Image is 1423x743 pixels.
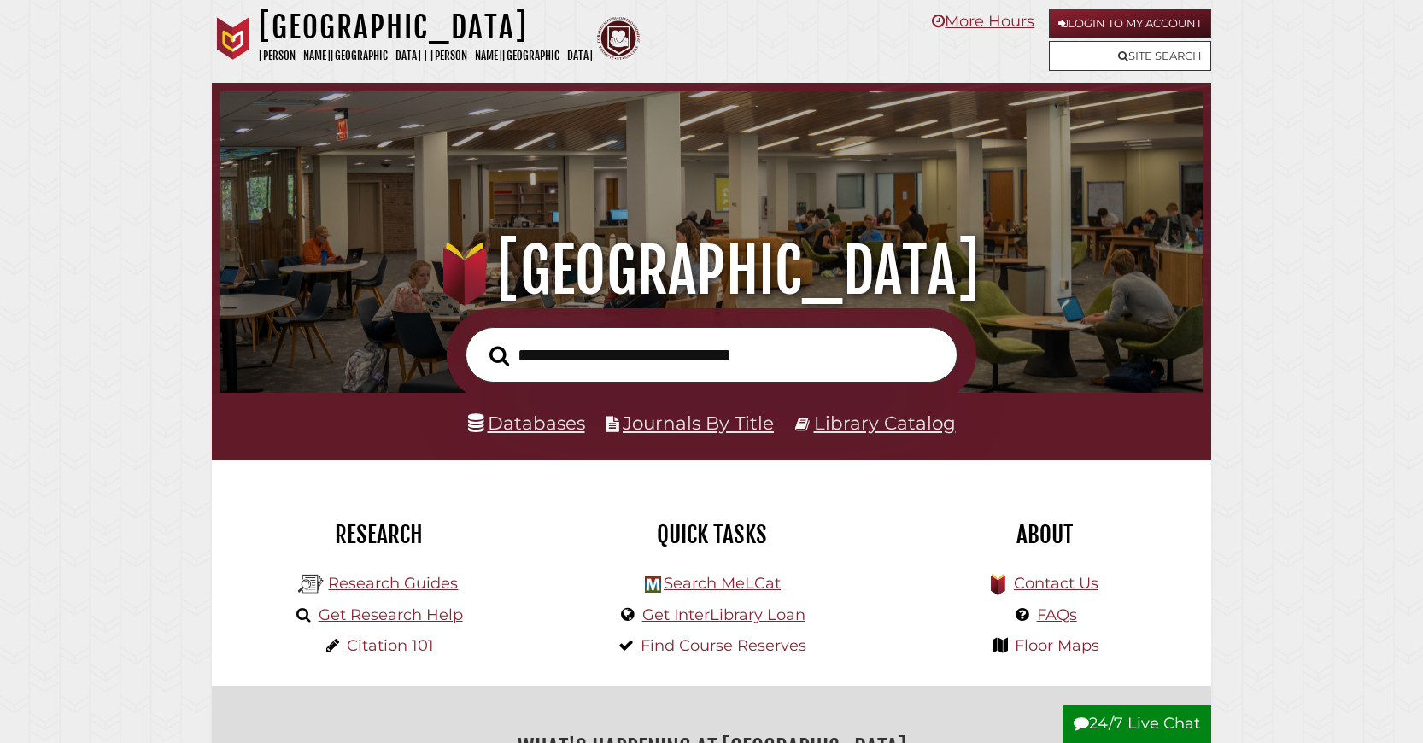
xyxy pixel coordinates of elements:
a: Contact Us [1014,574,1098,593]
a: Search MeLCat [664,574,781,593]
a: Login to My Account [1049,9,1211,38]
a: Journals By Title [623,412,774,434]
img: Hekman Library Logo [645,576,661,593]
h1: [GEOGRAPHIC_DATA] [242,233,1181,308]
img: Hekman Library Logo [298,571,324,597]
h1: [GEOGRAPHIC_DATA] [259,9,593,46]
i: Search [489,345,509,366]
h2: Quick Tasks [558,520,865,549]
a: Floor Maps [1015,636,1099,655]
a: Get Research Help [319,606,463,624]
img: Calvin University [212,17,255,60]
button: Search [481,341,518,371]
h2: About [891,520,1198,549]
p: [PERSON_NAME][GEOGRAPHIC_DATA] | [PERSON_NAME][GEOGRAPHIC_DATA] [259,46,593,66]
a: Get InterLibrary Loan [642,606,805,624]
a: FAQs [1037,606,1077,624]
a: Citation 101 [347,636,434,655]
h2: Research [225,520,532,549]
a: Find Course Reserves [641,636,806,655]
a: More Hours [932,12,1034,31]
a: Databases [468,412,585,434]
a: Site Search [1049,41,1211,71]
a: Library Catalog [814,412,956,434]
img: Calvin Theological Seminary [597,17,640,60]
a: Research Guides [328,574,458,593]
